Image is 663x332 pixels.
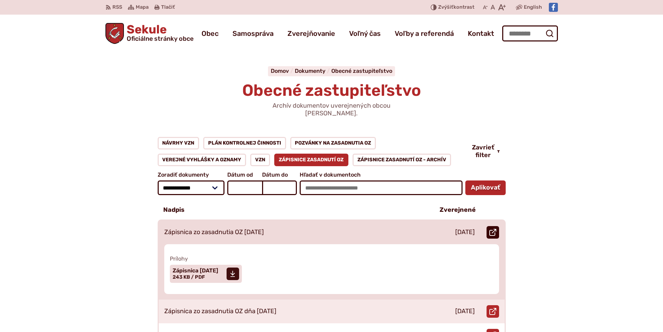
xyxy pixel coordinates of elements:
img: Prejsť na domovskú stránku [105,23,124,44]
a: Voľby a referendá [395,24,454,43]
a: Zápisnica [DATE] 243 KB / PDF [170,265,242,283]
a: Pozvánky na zasadnutia OZ [290,137,376,149]
span: Dátum od [227,172,262,178]
p: Zverejnené [440,206,476,214]
a: Obec [202,24,219,43]
button: Aplikovať [465,180,506,195]
span: Zápisnica [DATE] [173,268,218,273]
span: Dokumenty [295,68,325,74]
a: English [522,3,543,11]
input: Dátum do [262,180,297,195]
span: English [524,3,542,11]
p: Zápisnica zo zasadnutia OZ [DATE] [164,229,264,236]
span: Obecné zastupiteľstvo [242,81,421,100]
a: Voľný čas [349,24,381,43]
span: Tlačiť [161,5,175,10]
span: Oficiálne stránky obce [127,36,194,42]
span: Zvýšiť [438,4,453,10]
span: Zoradiť dokumenty [158,172,225,178]
span: Zavrieť filter [472,144,494,159]
span: Prílohy [170,255,494,262]
a: Domov [271,68,295,74]
span: Mapa [136,3,149,11]
a: Zápisnice zasadnutí OZ [274,154,349,166]
select: Zoradiť dokumenty [158,180,225,195]
p: Zápisnica zo zasadnutia OZ dňa [DATE] [164,308,276,315]
p: [DATE] [455,229,475,236]
p: Archív dokumentov uverejnených obcou [PERSON_NAME]. [248,102,415,117]
p: Nadpis [163,206,184,214]
input: Hľadať v dokumentoch [300,180,462,195]
a: Samospráva [232,24,274,43]
span: Sekule [124,24,194,42]
a: Logo Sekule, prejsť na domovskú stránku. [105,23,194,44]
span: RSS [112,3,122,11]
span: kontrast [438,5,474,10]
input: Dátum od [227,180,262,195]
a: Dokumenty [295,68,331,74]
span: Dátum do [262,172,297,178]
img: Prejsť na Facebook stránku [549,3,558,12]
button: Zavrieť filter [466,144,506,159]
a: Verejné vyhlášky a oznamy [158,154,246,166]
a: VZN [250,154,270,166]
a: Návrhy VZN [158,137,199,149]
a: Plán kontrolnej činnosti [203,137,286,149]
a: Obecné zastupiteľstvo [331,68,392,74]
span: Hľadať v dokumentoch [300,172,462,178]
span: 243 KB / PDF [173,274,205,280]
a: Zverejňovanie [287,24,335,43]
span: Domov [271,68,289,74]
p: [DATE] [455,308,475,315]
a: Zápisnice zasadnutí OZ - ARCHÍV [353,154,451,166]
a: Kontakt [468,24,494,43]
